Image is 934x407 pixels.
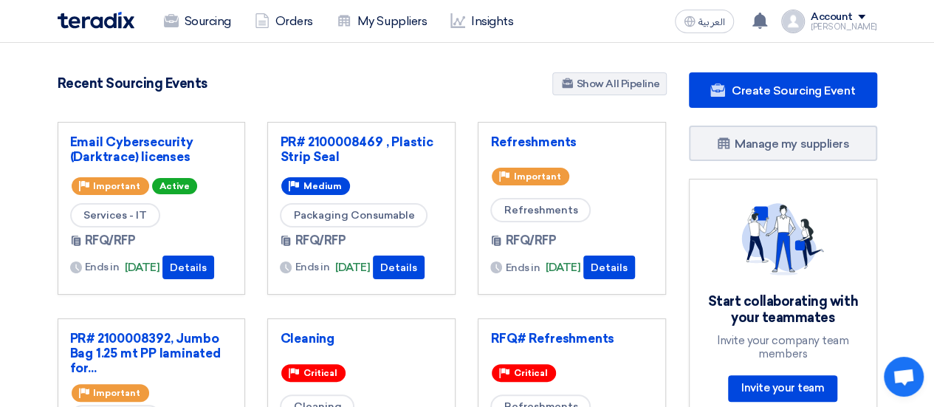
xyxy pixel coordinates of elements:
a: Cleaning [280,331,443,346]
span: Ends in [505,260,540,276]
button: Details [162,256,214,279]
img: invite_your_team.svg [741,203,824,276]
a: Insights [439,5,525,38]
span: Ends in [85,259,120,275]
span: RFQ/RFP [295,232,346,250]
a: Email Cybersecurity (Darktrace) licenses [70,134,233,164]
a: Orders [243,5,325,38]
a: Sourcing [152,5,243,38]
button: Details [373,256,425,279]
span: Important [513,171,560,182]
span: Medium [303,181,341,191]
a: Invite your team [728,375,837,402]
a: PR# 2100008469 , Plastic Strip Seal [280,134,443,164]
span: العربية [698,17,725,27]
span: Ends in [295,259,329,275]
a: My Suppliers [325,5,439,38]
button: العربية [675,10,734,33]
a: PR# 2100008392, Jumbo Bag 1.25 mt PP laminated for... [70,331,233,375]
span: [DATE] [125,259,159,276]
span: Refreshments [490,198,591,222]
span: Important [93,388,140,398]
span: Packaging Consumable [280,203,427,228]
span: Active [152,178,197,194]
span: Services - IT [70,203,160,228]
a: RFQ# Refreshments [490,331,653,346]
a: Show All Pipeline [552,72,667,95]
img: Teradix logo [58,12,134,29]
span: RFQ/RFP [85,232,136,250]
div: Invite your company team members [707,334,859,360]
span: RFQ/RFP [505,232,556,250]
button: Details [583,256,635,279]
div: Start collaborating with your teammates [707,293,859,326]
span: Critical [303,368,337,378]
h4: Recent Sourcing Events [58,75,207,92]
a: Manage my suppliers [689,126,877,161]
span: Create Sourcing Event [732,83,855,98]
span: Critical [513,368,547,378]
div: Open chat [884,357,924,397]
a: Refreshments [490,134,653,149]
div: Account [811,11,853,24]
div: [PERSON_NAME] [811,23,877,31]
span: [DATE] [546,259,580,276]
span: [DATE] [335,259,370,276]
img: profile_test.png [781,10,805,33]
span: Important [93,181,140,191]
